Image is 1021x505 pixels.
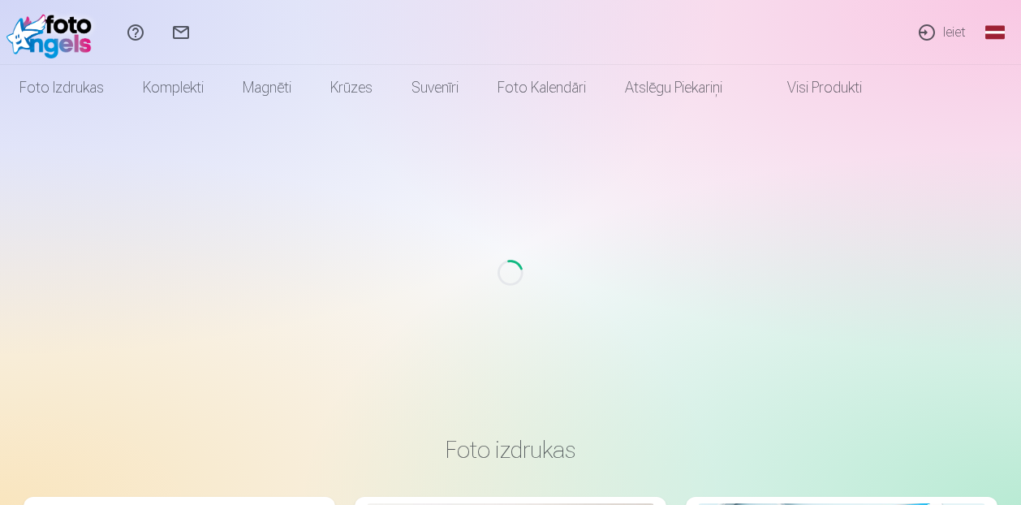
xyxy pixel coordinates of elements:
[37,435,984,464] h3: Foto izdrukas
[6,6,100,58] img: /fa1
[478,65,605,110] a: Foto kalendāri
[123,65,223,110] a: Komplekti
[605,65,742,110] a: Atslēgu piekariņi
[311,65,392,110] a: Krūzes
[223,65,311,110] a: Magnēti
[742,65,881,110] a: Visi produkti
[392,65,478,110] a: Suvenīri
